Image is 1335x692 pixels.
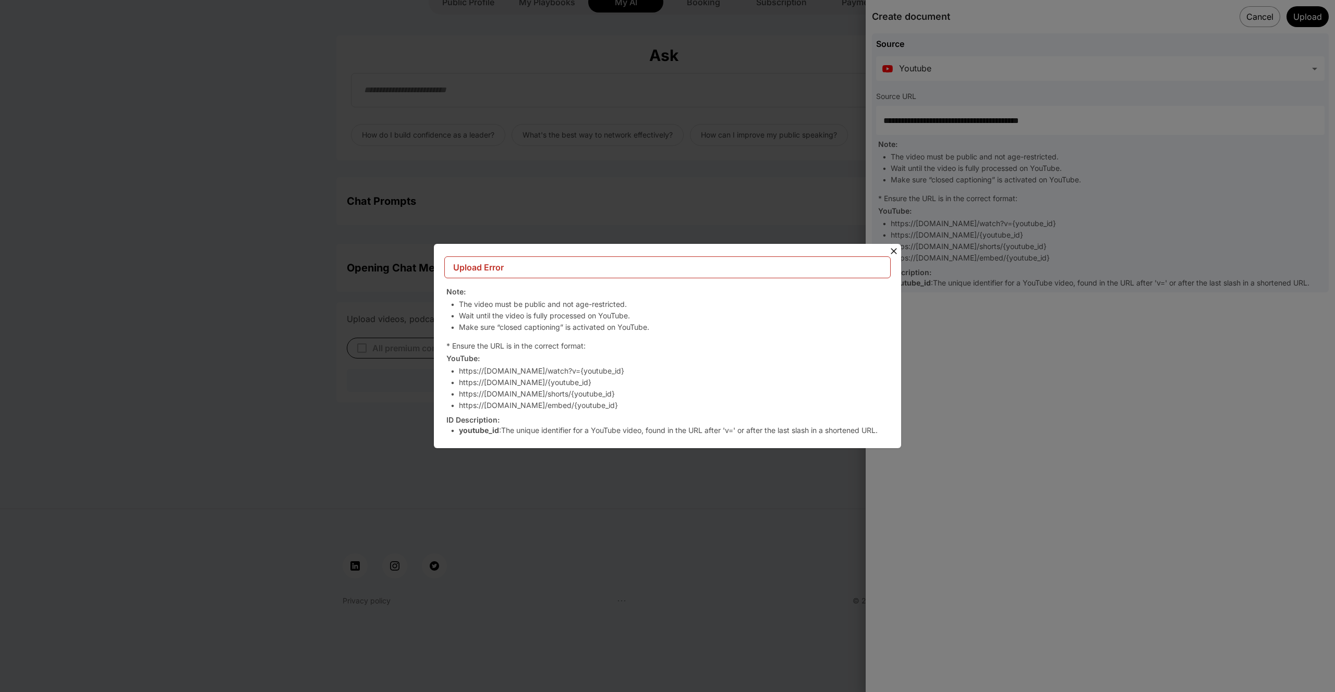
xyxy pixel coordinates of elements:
[459,426,499,435] span: youtube_id
[459,366,624,376] div: https://[DOMAIN_NAME]/watch?v={youtube_id}
[501,426,878,435] span: The unique identifier for a YouTube video, found in the URL after 'v=' or after the last slash in...
[446,287,891,297] div: Note:
[451,322,455,332] div: •
[459,400,618,411] div: https://[DOMAIN_NAME]/embed/{youtube_id}
[451,299,455,310] div: •
[451,389,455,399] div: •
[451,400,455,411] div: •
[451,425,455,436] div: •
[459,425,878,436] div: :
[459,377,591,388] div: https://[DOMAIN_NAME]/{youtube_id}
[444,256,891,278] div: Upload Error
[459,389,615,399] div: https://[DOMAIN_NAME]/shorts/{youtube_id}
[446,415,500,424] span: ID Description:
[446,332,891,351] div: * Ensure the URL is in the correct format:
[451,311,455,321] div: •
[451,366,455,376] div: •
[459,322,649,332] div: Make sure “closed captioning” is activated on YouTube.
[459,311,630,321] div: Wait until the video is fully processed on YouTube.
[446,353,891,364] div: YouTube :
[451,377,455,388] div: •
[459,299,627,310] div: The video must be public and not age-restricted.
